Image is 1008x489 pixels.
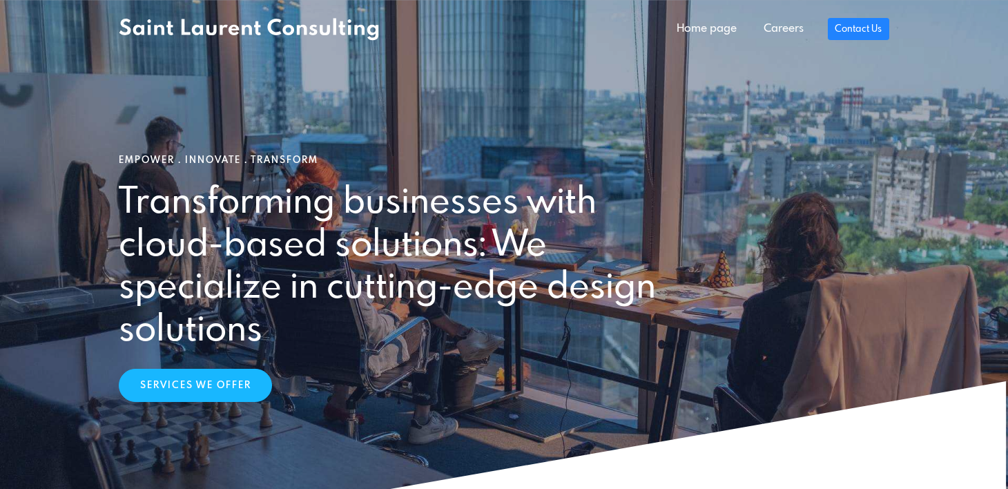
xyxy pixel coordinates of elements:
[119,155,889,166] h1: Empower . Innovate . Transform
[119,182,697,352] h2: Transforming businesses with cloud-based solutions: We specialize in cutting-edge design solutions
[663,15,750,43] a: Home page
[750,15,816,43] a: Careers
[828,18,889,40] a: Contact Us
[119,369,272,402] a: Services We Offer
